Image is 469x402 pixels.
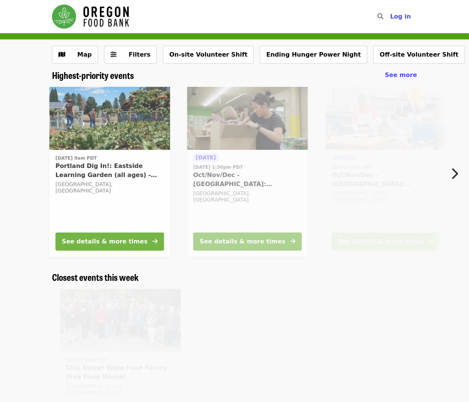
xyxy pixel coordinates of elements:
[429,238,434,245] i: arrow-right icon
[196,154,216,160] span: [DATE]
[49,87,170,150] img: Portland Dig In!: Eastside Learning Garden (all ages) - Aug/Sept/Oct organized by Oregon Food Bank
[332,233,440,251] button: See details & more times
[66,357,108,363] time: [DATE] 9am PDT
[332,190,440,203] div: [GEOGRAPHIC_DATA], [GEOGRAPHIC_DATA]
[384,9,417,24] button: Log in
[110,51,116,58] i: sliders-h icon
[129,51,150,58] span: Filters
[52,272,139,283] a: Closest events this week
[52,46,98,64] button: Show map view
[55,162,164,180] span: Portland Dig In!: Eastside Learning Garden (all ages) - Aug/Sept/Oct
[163,46,254,64] button: On-site Volunteer Shift
[338,237,424,246] div: See details & more times
[52,68,134,82] span: Highest-priority events
[332,171,440,189] span: Oct/Nov/Dec - [GEOGRAPHIC_DATA]: Repack/Sort (age [DEMOGRAPHIC_DATA]+)
[193,190,302,203] div: [GEOGRAPHIC_DATA], [GEOGRAPHIC_DATA]
[199,237,285,246] div: See details & more times
[58,51,65,58] i: map icon
[46,70,423,81] div: Highest-priority events
[104,46,157,64] button: Filters (0 selected)
[377,13,383,20] i: search icon
[444,163,469,184] button: Next item
[388,8,394,26] input: Search
[332,164,373,171] time: [DATE] 9am PDT
[193,233,302,251] button: See details & more times
[373,46,465,64] button: Off-site Volunteer Shift
[60,289,181,352] img: Clay Street Table Food Pantry- Free Food Market organized by Oregon Food Bank
[193,164,243,171] time: [DATE] 1:30pm PDT
[52,5,129,29] img: Oregon Food Bank - Home
[326,87,446,257] a: See details for "Oct/Nov/Dec - Beaverton: Repack/Sort (age 10+)"
[52,70,134,81] a: Highest-priority events
[62,237,147,246] div: See details & more times
[66,363,175,382] span: Clay Street Table Food Pantry- Free Food Market
[193,171,302,189] span: Oct/Nov/Dec - [GEOGRAPHIC_DATA]: Repack/Sort (age [DEMOGRAPHIC_DATA]+)
[66,383,175,396] div: [GEOGRAPHIC_DATA], [GEOGRAPHIC_DATA]
[187,87,308,150] img: Oct/Nov/Dec - Portland: Repack/Sort (age 8+) organized by Oregon Food Bank
[385,71,417,80] a: See more
[46,272,423,283] div: Closest events this week
[52,270,139,283] span: Closest events this week
[55,181,164,194] div: [GEOGRAPHIC_DATA], [GEOGRAPHIC_DATA]
[152,238,158,245] i: arrow-right icon
[390,13,411,20] span: Log in
[385,71,417,79] span: See more
[187,87,308,257] a: See details for "Oct/Nov/Dec - Portland: Repack/Sort (age 8+)"
[290,238,295,245] i: arrow-right icon
[334,154,354,160] span: [DATE]
[77,51,92,58] span: Map
[55,233,164,251] button: See details & more times
[451,166,458,181] i: chevron-right icon
[55,155,97,162] time: [DATE] 9am PDT
[49,87,170,257] a: See details for "Portland Dig In!: Eastside Learning Garden (all ages) - Aug/Sept/Oct"
[260,46,367,64] button: Ending Hunger Power Night
[326,87,446,150] img: Oct/Nov/Dec - Beaverton: Repack/Sort (age 10+) organized by Oregon Food Bank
